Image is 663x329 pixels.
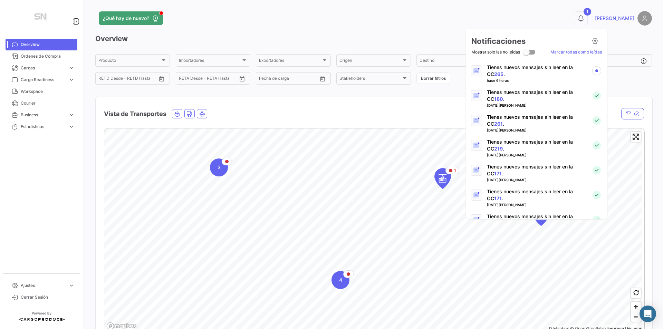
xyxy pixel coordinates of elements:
[494,71,503,77] a: 265
[593,116,601,125] img: success-check.svg
[494,96,503,102] a: 180
[487,138,586,152] p: Tienes nuevos mensajes sin leer en la OC .
[593,216,601,224] img: success-check.svg
[487,213,586,227] p: Tienes nuevos mensajes sin leer en la OC .
[487,89,586,103] p: Tienes nuevos mensajes sin leer en la OC .
[494,195,502,201] a: 171
[487,152,527,158] div: [DATE][PERSON_NAME]
[473,68,480,74] img: Notification icon
[487,78,509,83] div: hace 6 horas
[471,48,520,56] span: Mostrar solo las no leidas
[473,167,480,174] img: Notification icon
[487,64,586,78] p: Tienes nuevos mensajes sin leer en la OC .
[487,188,586,202] p: Tienes nuevos mensajes sin leer en la OC .
[593,166,601,174] img: success-check.svg
[487,114,586,127] p: Tienes nuevos mensajes sin leer en la OC .
[593,191,601,199] img: success-check.svg
[473,192,480,199] img: Notification icon
[471,36,526,46] h2: Notificaciones
[550,49,602,55] a: Marcar todas como leídas
[487,202,527,207] div: [DATE][PERSON_NAME]
[487,103,527,108] div: [DATE][PERSON_NAME]
[487,127,527,133] div: [DATE][PERSON_NAME]
[593,141,601,149] img: success-check.svg
[487,177,527,183] div: [DATE][PERSON_NAME]
[473,117,480,124] img: Notification icon
[494,121,503,127] a: 261
[473,142,480,149] img: Notification icon
[473,93,480,99] img: Notification icon
[494,146,503,152] a: 219
[494,171,502,176] a: 171
[487,163,586,177] p: Tienes nuevos mensajes sin leer en la OC .
[640,306,656,322] div: Abrir Intercom Messenger
[592,66,601,75] img: unread-icon.svg
[593,91,601,100] img: success-check.svg
[473,217,480,223] img: Notification icon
